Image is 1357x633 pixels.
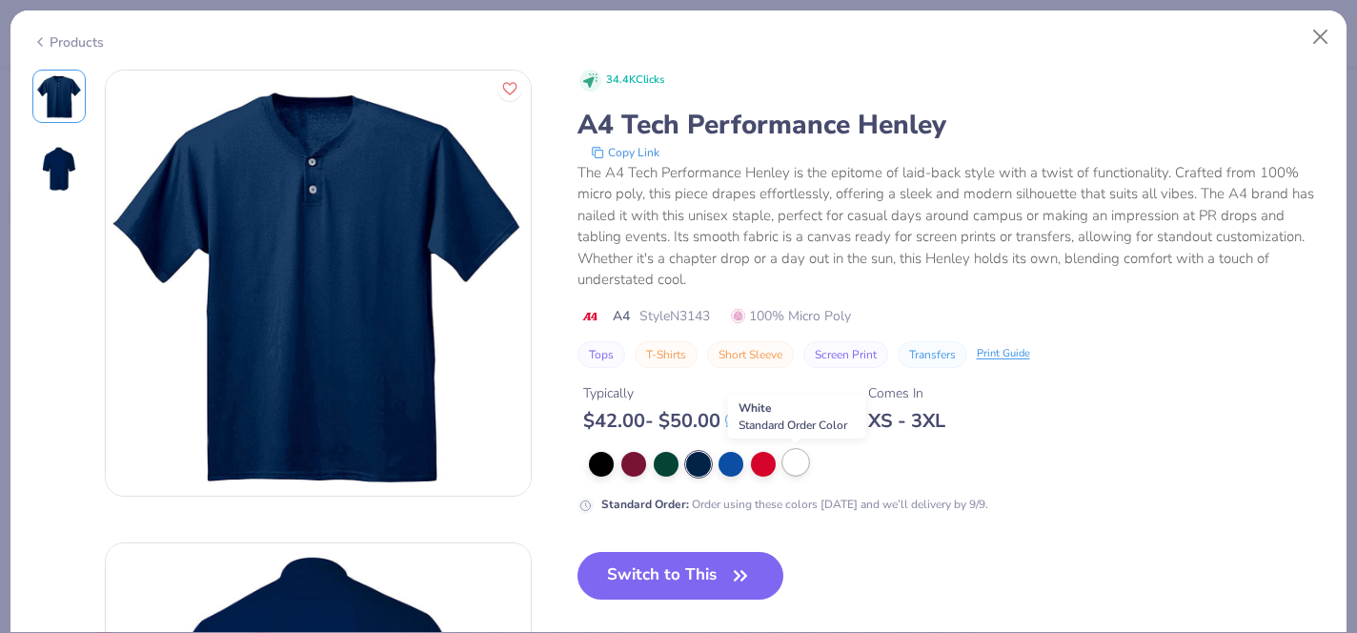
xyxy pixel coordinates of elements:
span: 100% Micro Poly [731,306,851,326]
div: Products [32,32,104,52]
div: White [728,395,866,439]
img: Front [36,73,82,119]
div: Order using these colors [DATE] and we’ll delivery by 9/9. [601,496,988,513]
button: copy to clipboard [585,143,665,162]
span: Style N3143 [639,306,710,326]
div: A4 Tech Performance Henley [577,107,1326,143]
img: Front [106,71,531,496]
div: The A4 Tech Performance Henley is the epitome of laid-back style with a twist of functionality. C... [577,162,1326,291]
div: XS - 3XL [868,409,945,433]
div: Comes In [868,383,945,403]
button: T-Shirts [635,341,698,368]
button: Switch to This [577,552,784,600]
button: Close [1303,19,1339,55]
button: Tops [577,341,625,368]
div: $ 42.00 - $ 50.00 [583,409,739,433]
strong: Standard Order : [601,497,689,512]
div: Typically [583,383,739,403]
span: Standard Order Color [739,418,847,433]
button: Screen Print [803,341,888,368]
div: Print Guide [977,346,1030,362]
button: Short Sleeve [707,341,794,368]
span: A4 [613,306,630,326]
span: 34.4K Clicks [606,72,664,89]
img: brand logo [577,309,603,324]
button: Like [497,76,522,101]
button: Transfers [898,341,967,368]
img: Back [36,146,82,192]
